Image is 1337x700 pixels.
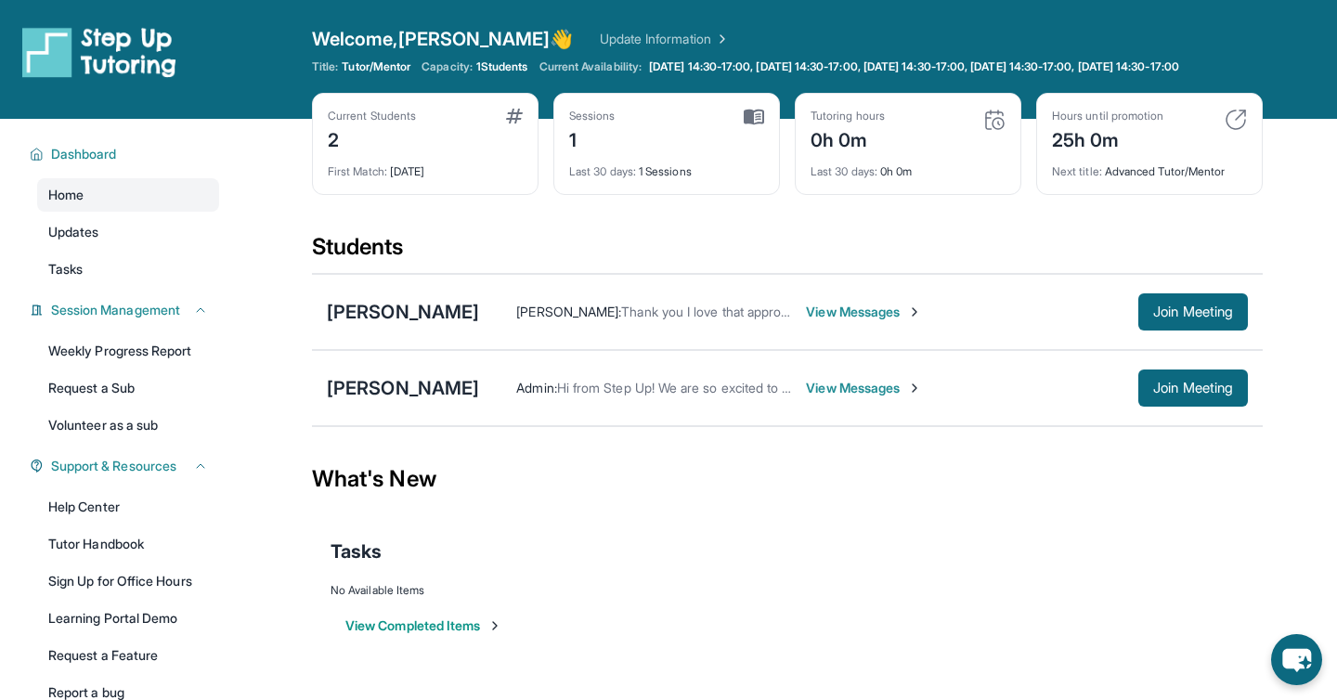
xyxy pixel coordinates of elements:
[649,59,1179,74] span: [DATE] 14:30-17:00, [DATE] 14:30-17:00, [DATE] 14:30-17:00, [DATE] 14:30-17:00, [DATE] 14:30-17:00
[331,538,382,564] span: Tasks
[37,215,219,249] a: Updates
[569,164,636,178] span: Last 30 days :
[37,178,219,212] a: Home
[1225,109,1247,131] img: card
[48,186,84,204] span: Home
[22,26,176,78] img: logo
[37,527,219,561] a: Tutor Handbook
[1138,369,1248,407] button: Join Meeting
[328,109,416,123] div: Current Students
[51,457,176,475] span: Support & Resources
[621,304,801,319] span: Thank you I love that approach
[37,253,219,286] a: Tasks
[711,30,730,48] img: Chevron Right
[312,438,1263,520] div: What's New
[48,223,99,241] span: Updates
[600,30,730,48] a: Update Information
[37,371,219,405] a: Request a Sub
[1153,306,1233,318] span: Join Meeting
[569,123,616,153] div: 1
[806,379,922,397] span: View Messages
[569,153,764,179] div: 1 Sessions
[51,301,180,319] span: Session Management
[811,109,885,123] div: Tutoring hours
[328,123,416,153] div: 2
[327,299,479,325] div: [PERSON_NAME]
[44,301,208,319] button: Session Management
[342,59,410,74] span: Tutor/Mentor
[37,639,219,672] a: Request a Feature
[37,334,219,368] a: Weekly Progress Report
[37,602,219,635] a: Learning Portal Demo
[907,381,922,395] img: Chevron-Right
[312,59,338,74] span: Title:
[1153,382,1233,394] span: Join Meeting
[328,153,523,179] div: [DATE]
[44,145,208,163] button: Dashboard
[811,123,885,153] div: 0h 0m
[983,109,1006,131] img: card
[37,564,219,598] a: Sign Up for Office Hours
[476,59,528,74] span: 1 Students
[345,616,502,635] button: View Completed Items
[44,457,208,475] button: Support & Resources
[811,164,877,178] span: Last 30 days :
[1052,123,1163,153] div: 25h 0m
[312,232,1263,273] div: Students
[744,109,764,125] img: card
[569,109,616,123] div: Sessions
[48,260,83,279] span: Tasks
[331,583,1244,598] div: No Available Items
[811,153,1006,179] div: 0h 0m
[1052,164,1102,178] span: Next title :
[328,164,387,178] span: First Match :
[645,59,1183,74] a: [DATE] 14:30-17:00, [DATE] 14:30-17:00, [DATE] 14:30-17:00, [DATE] 14:30-17:00, [DATE] 14:30-17:00
[1138,293,1248,331] button: Join Meeting
[327,375,479,401] div: [PERSON_NAME]
[37,408,219,442] a: Volunteer as a sub
[51,145,117,163] span: Dashboard
[1271,634,1322,685] button: chat-button
[37,490,219,524] a: Help Center
[1052,153,1247,179] div: Advanced Tutor/Mentor
[422,59,473,74] span: Capacity:
[806,303,922,321] span: View Messages
[506,109,523,123] img: card
[312,26,574,52] span: Welcome, [PERSON_NAME] 👋
[1052,109,1163,123] div: Hours until promotion
[907,305,922,319] img: Chevron-Right
[516,380,556,395] span: Admin :
[516,304,621,319] span: [PERSON_NAME] :
[539,59,642,74] span: Current Availability:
